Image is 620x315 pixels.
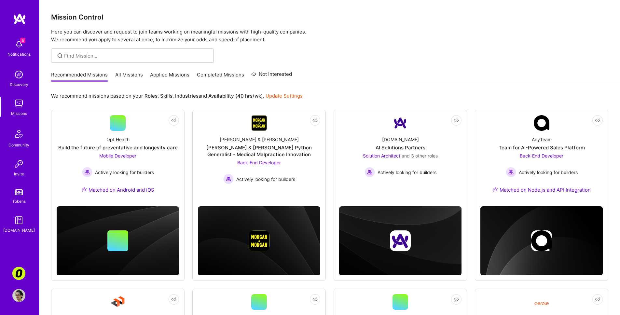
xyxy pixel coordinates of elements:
span: Solution Architect [363,153,400,158]
i: icon EyeClosed [171,118,176,123]
div: [DOMAIN_NAME] [382,136,419,143]
img: cover [480,206,603,276]
a: Company LogoAnyTeamTeam for AI-Powered Sales PlatformBack-End Developer Actively looking for buil... [480,115,603,201]
span: and 3 other roles [402,153,438,158]
div: AnyTeam [532,136,552,143]
img: Ateam Purple Icon [493,187,498,192]
a: Corner3: Building an AI User Researcher [11,267,27,280]
i: icon EyeClosed [312,118,318,123]
div: Invite [14,171,24,177]
img: Actively looking for builders [223,174,234,184]
a: User Avatar [11,289,27,302]
a: Not Interested [251,70,292,82]
b: Availability (40 hrs/wk) [208,93,263,99]
img: Company Logo [393,115,408,131]
a: Company Logo[DOMAIN_NAME]AI Solutions PartnersSolution Architect and 3 other rolesActively lookin... [339,115,462,193]
div: Team for AI-Powered Sales Platform [499,144,585,151]
img: Company Logo [251,115,267,131]
img: cover [57,206,179,276]
img: User Avatar [12,289,25,302]
a: Opt HealthBuild the future of preventative and longevity careMobile Developer Actively looking fo... [57,115,179,201]
span: Back-End Developer [520,153,563,158]
img: Actively looking for builders [506,167,516,177]
div: Notifications [7,51,31,58]
a: All Missions [115,71,143,82]
img: Company Logo [534,115,549,131]
img: Ateam Purple Icon [82,187,87,192]
p: We recommend missions based on your , , and . [51,92,303,99]
img: Invite [12,157,25,171]
div: Community [8,142,29,148]
img: Corner3: Building an AI User Researcher [12,267,25,280]
div: Build the future of preventative and longevity care [58,144,178,151]
div: [DOMAIN_NAME] [3,227,35,234]
p: Here you can discover and request to join teams working on meaningful missions with high-quality ... [51,28,608,44]
input: Find Mission... [64,52,209,59]
img: tokens [15,189,23,195]
span: 6 [20,38,25,43]
a: Applied Missions [150,71,189,82]
img: Actively looking for builders [365,167,375,177]
img: Company Logo [534,296,549,307]
img: cover [198,206,320,276]
div: [PERSON_NAME] & [PERSON_NAME] [220,136,299,143]
a: Company Logo[PERSON_NAME] & [PERSON_NAME][PERSON_NAME] & [PERSON_NAME] Python Generalist - Medica... [198,115,320,193]
span: Back-End Developer [237,160,281,165]
span: Actively looking for builders [378,169,436,176]
b: Skills [160,93,172,99]
div: Discovery [10,81,28,88]
b: Industries [175,93,199,99]
a: Recommended Missions [51,71,108,82]
div: [PERSON_NAME] & [PERSON_NAME] Python Generalist - Medical Malpractice Innovation [198,144,320,158]
a: Update Settings [266,93,303,99]
i: icon EyeClosed [454,297,459,302]
span: Actively looking for builders [519,169,578,176]
a: Completed Missions [197,71,244,82]
span: Actively looking for builders [236,176,295,183]
i: icon EyeClosed [595,297,600,302]
img: teamwork [12,97,25,110]
img: Company logo [531,230,552,251]
img: Actively looking for builders [82,167,92,177]
img: guide book [12,214,25,227]
span: Actively looking for builders [95,169,154,176]
div: Opt Health [106,136,130,143]
span: Mobile Developer [99,153,136,158]
i: icon EyeClosed [171,297,176,302]
i: icon SearchGrey [56,52,64,60]
div: AI Solutions Partners [376,144,425,151]
div: Missions [11,110,27,117]
b: Roles [145,93,158,99]
i: icon EyeClosed [595,118,600,123]
img: Company Logo [110,294,126,310]
div: Matched on Node.js and API Integration [493,186,591,193]
h3: Mission Control [51,13,608,21]
div: Tokens [12,198,26,205]
img: logo [13,13,26,25]
img: Company logo [249,230,269,251]
img: cover [339,206,462,276]
img: Community [11,126,27,142]
img: bell [12,38,25,51]
i: icon EyeClosed [454,118,459,123]
div: Matched on Android and iOS [82,186,154,193]
img: Company logo [390,230,411,251]
img: discovery [12,68,25,81]
i: icon EyeClosed [312,297,318,302]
